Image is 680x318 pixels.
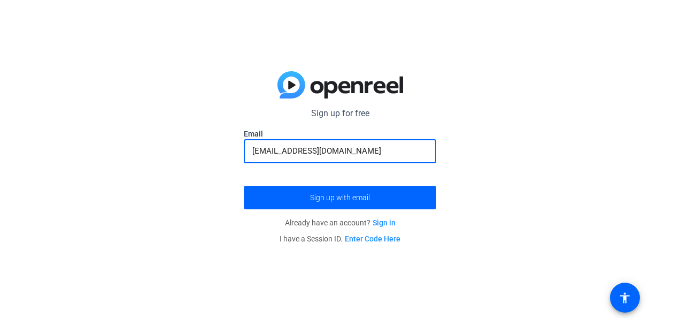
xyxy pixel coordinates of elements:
p: Sign up for free [244,107,436,120]
a: Enter Code Here [345,234,400,243]
a: Sign in [373,218,396,227]
span: Already have an account? [285,218,396,227]
input: Enter Email Address [252,145,428,157]
img: blue-gradient.svg [277,71,403,99]
label: Email [244,128,436,139]
button: Sign up with email [244,186,436,209]
mat-icon: accessibility [619,291,631,304]
span: I have a Session ID. [280,234,400,243]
